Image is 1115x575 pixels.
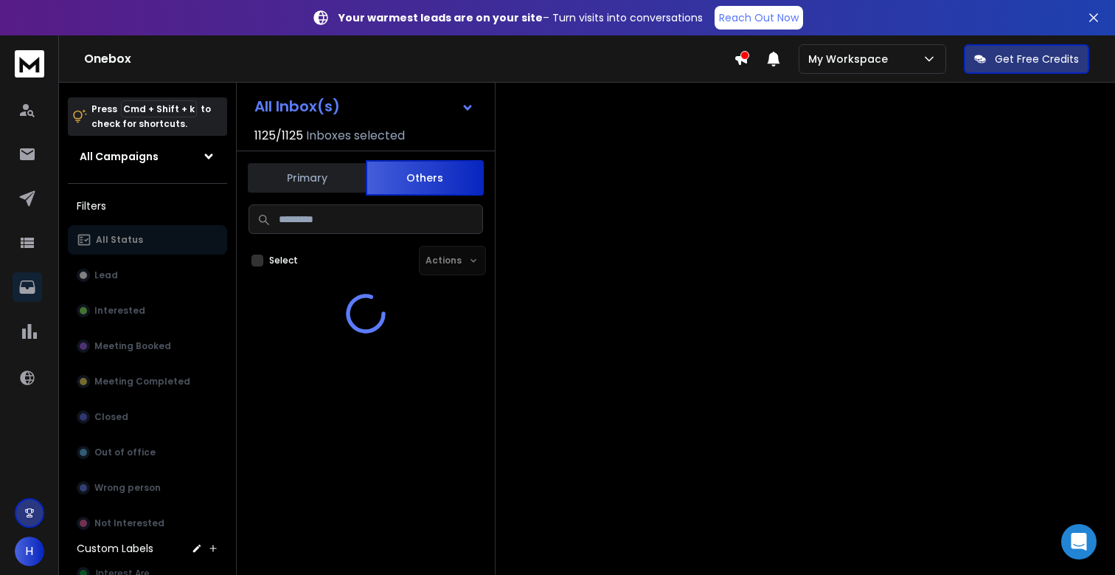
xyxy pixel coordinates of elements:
img: logo [15,50,44,78]
p: Get Free Credits [995,52,1079,66]
h3: Custom Labels [77,541,153,556]
strong: Your warmest leads are on your site [338,10,543,25]
button: All Inbox(s) [243,92,486,121]
p: – Turn visits into conversations [338,10,703,25]
h1: All Campaigns [80,149,159,164]
label: Select [269,255,298,266]
button: All Campaigns [68,142,227,171]
p: Press to check for shortcuts. [91,102,211,131]
p: My Workspace [808,52,894,66]
span: Cmd + Shift + k [121,100,197,117]
button: Primary [248,162,366,194]
button: H [15,537,44,566]
h1: Onebox [84,50,734,68]
h1: All Inbox(s) [254,99,340,114]
button: Others [366,160,484,196]
a: Reach Out Now [715,6,803,30]
p: Reach Out Now [719,10,799,25]
h3: Inboxes selected [306,127,405,145]
div: Open Intercom Messenger [1061,524,1097,559]
button: Get Free Credits [964,44,1089,74]
h3: Filters [68,196,227,216]
span: 1125 / 1125 [254,127,303,145]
